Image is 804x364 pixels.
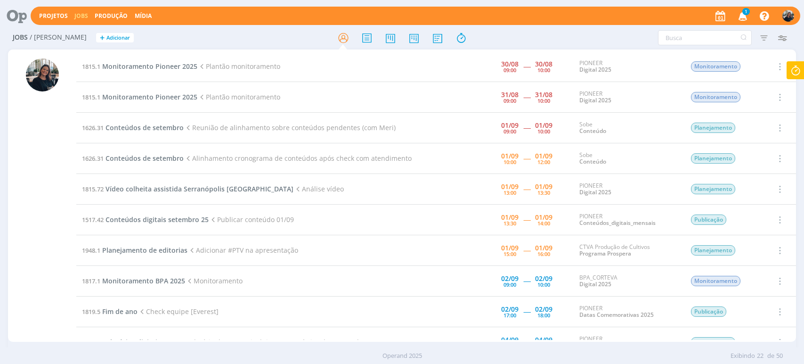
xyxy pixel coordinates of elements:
span: Jobs [13,33,28,41]
div: CTVA Produção de Cultivos [579,244,676,257]
div: 01/09 [501,214,519,221]
div: 09:00 [504,282,516,287]
div: 13:00 [504,190,516,195]
span: 1 [742,8,750,15]
div: 30/08 [535,61,552,67]
a: Digital 2025 [579,188,611,196]
span: Planejamento [691,153,735,164]
span: Monitoramento [185,276,243,285]
div: 04/09 [535,337,552,343]
span: 1815.1 [82,62,100,71]
div: 10:00 [537,129,550,134]
span: Conteúdos de setembro [106,123,184,132]
span: Publicação [691,306,726,317]
div: PIONEER [579,182,676,196]
div: 09:00 [504,129,516,134]
span: Planejamento [691,245,735,256]
a: Jobs [74,12,88,20]
button: Projetos [36,12,71,20]
span: Fim de ano [102,307,138,316]
span: ----- [523,215,530,224]
div: BPA_CORTEVA [579,274,676,288]
a: Conteúdo [579,127,606,135]
div: PIONEER [579,336,676,349]
div: 01/09 [501,153,519,159]
button: +Adicionar [96,33,134,43]
button: M [782,8,795,24]
button: Mídia [132,12,154,20]
span: 1626.31 [82,154,104,163]
div: 14:00 [537,221,550,226]
a: 1815.72Vídeo colheita assistida Serranópolis [GEOGRAPHIC_DATA] [82,184,293,193]
span: Análise vídeo [293,184,344,193]
span: + [100,33,105,43]
span: de [767,351,774,361]
span: Plantão monitoramento [197,62,280,71]
div: 01/09 [501,183,519,190]
span: Relatórios digitais 2025 [102,338,178,347]
a: Produção [95,12,128,20]
span: Check equipe [Everest] [138,307,219,316]
a: 1819.5Fim de ano [82,307,138,316]
div: 09:00 [504,98,516,103]
span: Monitoramento BPA 2025 [102,276,185,285]
a: Programa Prospera [579,249,631,257]
div: 02/09 [535,306,552,313]
div: 02/09 [535,275,552,282]
div: 01/09 [535,245,552,251]
span: Conteúdos de setembro [106,154,184,163]
div: 01/09 [535,153,552,159]
span: Adicionar [106,35,130,41]
div: 10:00 [504,159,516,165]
span: Relatório de agosto (incluir a nova métrica de Repost do Instagram) [178,338,398,347]
a: 1517.42Conteúdos digitais setembro 25 [82,215,209,224]
span: 1815.1 [82,93,100,101]
span: 1948.1 [82,246,100,255]
span: Exibindo [731,351,755,361]
span: Publicar conteúdo 01/09 [209,215,294,224]
a: Projetos [39,12,68,20]
div: 09:00 [504,67,516,73]
span: ----- [523,307,530,316]
button: 1 [732,8,752,25]
img: M [782,10,794,22]
a: Digital 2025 [579,280,611,288]
span: Alinhamento cronograma de conteúdos após check com atendimento [184,154,412,163]
div: Sobe [579,121,676,135]
a: 1815.1Monitoramento Pioneer 2025 [82,92,197,101]
div: 10:00 [537,98,550,103]
a: 1815.3Relatórios digitais 2025 [82,338,178,347]
span: ----- [523,276,530,285]
div: 02/09 [501,306,519,313]
a: 1948.1Planejamento de editorias [82,246,187,255]
span: Vídeo colheita assistida Serranópolis [GEOGRAPHIC_DATA] [106,184,293,193]
div: 01/09 [535,183,552,190]
div: 15:00 [504,251,516,256]
div: PIONEER [579,60,676,74]
span: Publicação [691,215,726,225]
span: ----- [523,123,530,132]
div: 13:30 [537,190,550,195]
span: Plantão monitoramento [197,92,280,101]
span: Monitoramento [691,276,740,286]
span: ----- [523,246,530,255]
span: 1815.3 [82,338,100,347]
span: ----- [523,92,530,101]
span: Monitoramento Pioneer 2025 [102,62,197,71]
a: 1817.1Monitoramento BPA 2025 [82,276,185,285]
span: / [PERSON_NAME] [30,33,87,41]
span: Planejamento [691,184,735,194]
button: Produção [92,12,130,20]
span: Adicionar #PTV na apresentação [187,246,298,255]
a: 1626.31Conteúdos de setembro [82,154,184,163]
a: Digital 2025 [579,96,611,104]
div: 30/08 [501,61,519,67]
div: 02/09 [501,275,519,282]
span: Reunião de alinhamento sobre conteúdos pendentes (com Meri) [184,123,396,132]
span: 50 [776,351,783,361]
div: 16:00 [537,251,550,256]
div: PIONEER [579,305,676,319]
span: ----- [523,62,530,71]
a: Conteúdo [579,157,606,165]
div: 18:00 [537,313,550,318]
